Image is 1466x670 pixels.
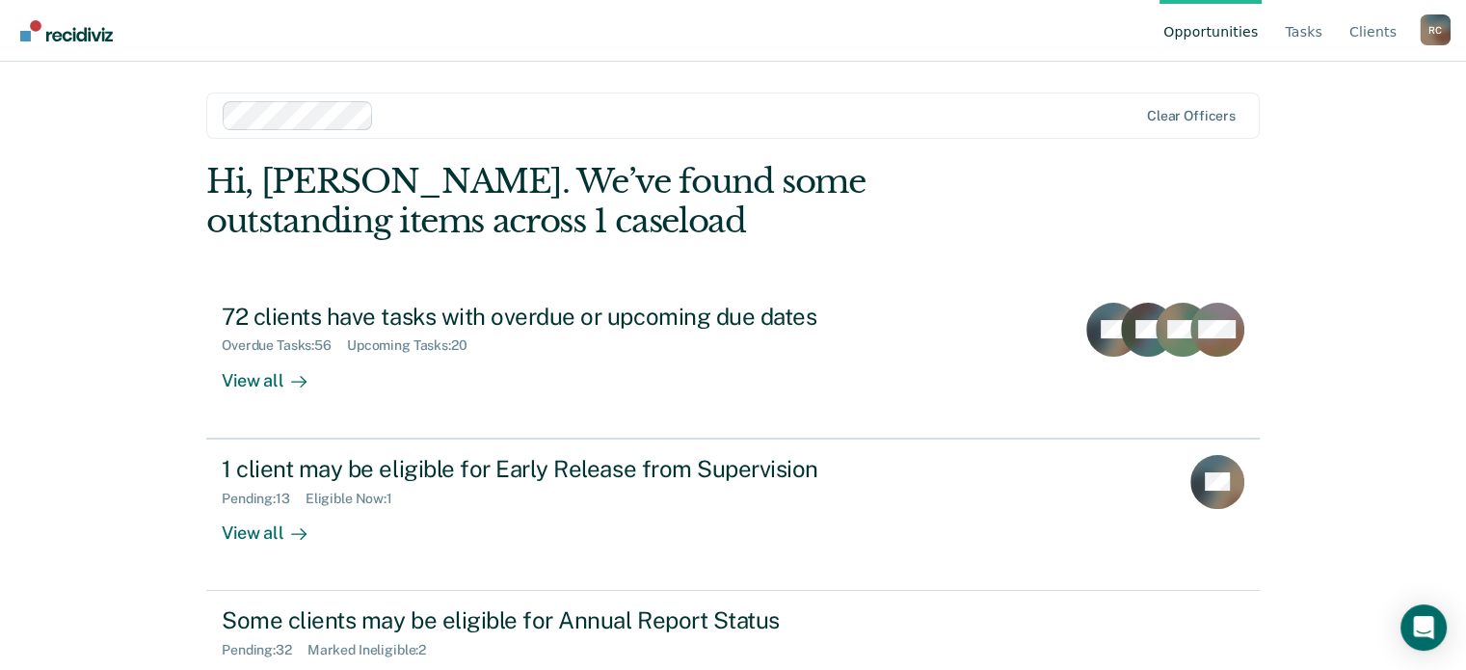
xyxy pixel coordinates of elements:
[306,491,408,507] div: Eligible Now : 1
[222,337,347,354] div: Overdue Tasks : 56
[20,20,113,41] img: Recidiviz
[222,642,307,658] div: Pending : 32
[206,162,1049,241] div: Hi, [PERSON_NAME]. We’ve found some outstanding items across 1 caseload
[222,303,898,331] div: 72 clients have tasks with overdue or upcoming due dates
[222,491,306,507] div: Pending : 13
[222,354,330,391] div: View all
[222,506,330,544] div: View all
[1420,14,1451,45] button: Profile dropdown button
[206,287,1260,439] a: 72 clients have tasks with overdue or upcoming due datesOverdue Tasks:56Upcoming Tasks:20View all
[1147,108,1236,124] div: Clear officers
[222,606,898,634] div: Some clients may be eligible for Annual Report Status
[206,439,1260,591] a: 1 client may be eligible for Early Release from SupervisionPending:13Eligible Now:1View all
[1400,604,1447,651] div: Open Intercom Messenger
[222,455,898,483] div: 1 client may be eligible for Early Release from Supervision
[1420,14,1451,45] div: R C
[347,337,483,354] div: Upcoming Tasks : 20
[307,642,441,658] div: Marked Ineligible : 2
